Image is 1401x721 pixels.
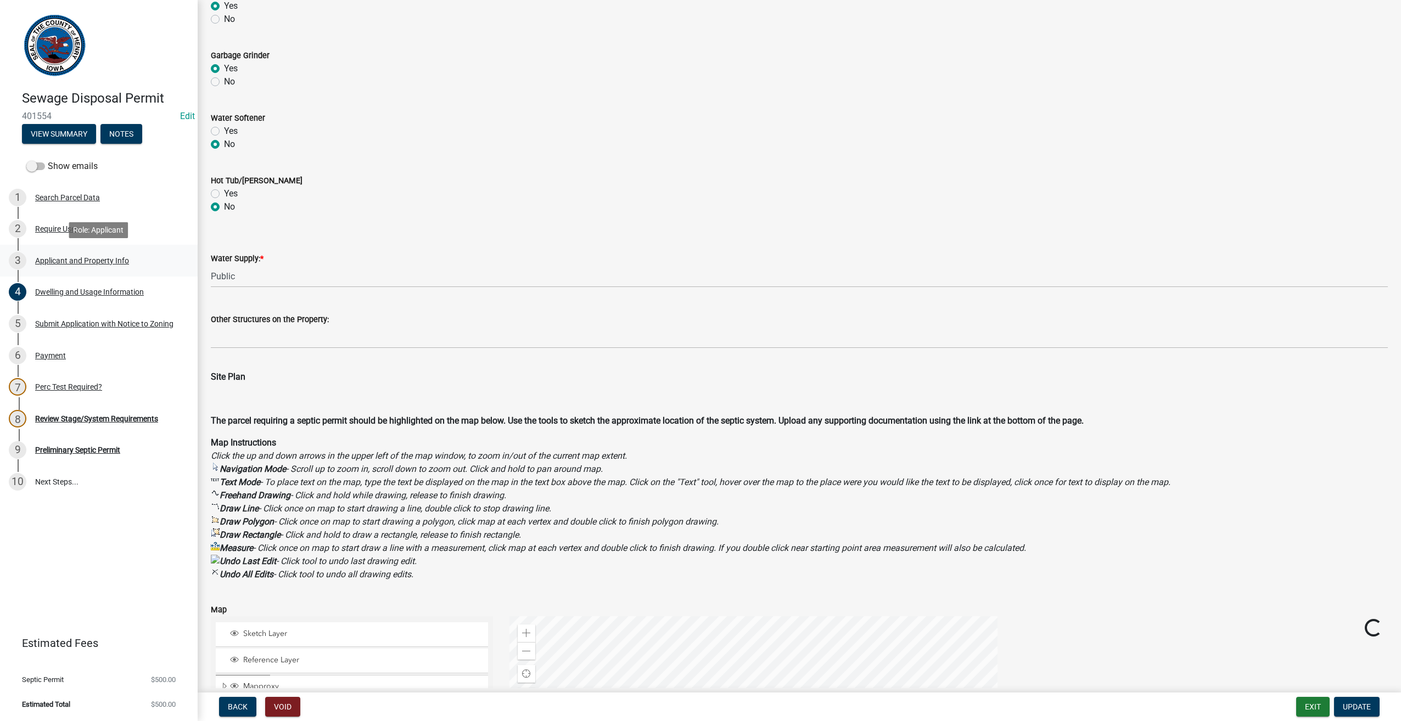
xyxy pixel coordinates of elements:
[9,632,180,654] a: Estimated Fees
[220,543,253,553] b: Measure
[224,125,238,138] label: Yes
[228,702,248,711] span: Back
[216,675,488,700] li: Mapproxy
[9,378,26,396] div: 7
[151,676,176,683] span: $500.00
[518,665,535,683] div: Find my location
[1334,697,1380,717] button: Update
[220,490,290,500] b: Freehand Drawing
[1343,702,1371,711] span: Update
[35,225,78,233] div: Require User
[22,130,96,139] wm-modal-confirm: Summary
[224,200,235,213] label: No
[35,446,120,454] div: Preliminary Septic Permit
[211,568,220,577] img: MarkupDelete-16-Enabled.gif
[35,352,66,359] div: Payment
[220,543,1026,553] em: - Click once on map to start draw a line with a measurement, click map at each vertex and double ...
[35,320,173,328] div: Submit Application with Notice to Zoning
[224,138,235,151] label: No
[518,624,535,642] div: Zoom in
[9,315,26,333] div: 5
[9,252,26,269] div: 3
[240,655,484,665] span: Reference Layer
[22,91,189,106] h4: Sewage Disposal Permit
[211,606,227,614] label: Map
[180,111,195,121] wm-modal-confirm: Edit Application Number
[35,194,100,201] div: Search Parcel Data
[211,415,1084,426] b: The parcel requiring a septic permit should be highlighted on the map below. Use the tools to ske...
[228,629,484,640] div: Sketch Layer
[220,516,719,527] em: - Click once on map to start drawing a polygon, click map at each vertex and double click to fini...
[220,530,521,540] em: - Click and hold to draw a rectangle, release to finish rectangle.
[9,347,26,364] div: 6
[211,450,627,461] em: Click the up and down arrows in the upper left of the map window, to zoom in/out of the current m...
[211,437,276,448] b: Map Instructions
[220,503,259,514] b: Draw Line
[35,383,102,391] div: Perc Test Required?
[1296,697,1330,717] button: Exit
[224,187,238,200] label: Yes
[216,622,488,647] li: Sketch Layer
[211,52,270,60] label: Garbage Grinder
[224,75,235,88] label: No
[100,124,142,144] button: Notes
[22,124,96,144] button: View Summary
[220,556,417,566] em: - Click tool to undo last drawing edit.
[219,697,256,717] button: Back
[22,12,87,79] img: Henry County, Iowa
[265,697,300,717] button: Void
[26,160,98,173] label: Show emails
[151,701,176,708] span: $500.00
[22,676,64,683] span: Septic Permit
[9,441,26,459] div: 9
[224,13,235,26] label: No
[220,464,603,474] em: - Scroll up to zoom in, scroll down to zoom out. Click and hold to pan around map.
[35,288,144,296] div: Dwelling and Usage Information
[220,490,506,500] em: - Click and hold while drawing, release to finish drawing.
[180,111,195,121] a: Edit
[211,255,264,263] label: Water Supply:
[220,464,286,474] b: Navigation Mode
[211,371,245,382] span: Site Plan
[220,530,281,540] b: Draw Rectangle
[211,115,265,122] label: Water Softener
[211,463,220,471] img: SelectionArrow-16-Enabled.gif
[240,681,484,691] span: Mapproxy
[216,649,488,673] li: Reference Layer
[220,503,551,514] em: - Click once on map to start drawing a line, double click to stop drawing line.
[100,130,142,139] wm-modal-confirm: Notes
[9,410,26,427] div: 8
[211,316,329,324] label: Other Structures on the Property:
[211,476,220,485] img: MarkupText-16-Enabled.gif
[211,555,220,564] img: Undo%2016%20n%20p.png
[35,257,129,264] div: Applicant and Property Info
[69,222,128,238] div: Role: Applicant
[220,569,413,579] em: - Click tool to undo all drawing edits.
[211,502,220,511] img: MarkupLine-16-Enabled.gif
[9,283,26,301] div: 4
[224,62,238,75] label: Yes
[211,515,220,524] img: MarkupPolygon-16-Enabled.gif
[9,473,26,491] div: 10
[211,177,302,185] label: Hot Tub/[PERSON_NAME]
[215,619,489,703] ul: Layer List
[220,516,274,527] b: Draw Polygon
[220,569,273,579] b: Undo All Edits
[220,477,1170,487] em: - To place text on the map, type the text be displayed on the map in the text box above the map. ...
[211,542,220,550] img: Measure-16-Enabled.gif
[211,489,220,498] img: MarkupFreehand-16-Enabled.gif
[22,111,176,121] span: 401554
[518,642,535,660] div: Zoom out
[9,220,26,238] div: 2
[228,655,484,666] div: Reference Layer
[220,556,276,566] b: Undo Last Edit
[22,701,70,708] span: Estimated Total
[211,528,220,537] img: SelectByRect-16-Enabled.gif
[220,681,228,693] span: Expand
[35,415,158,423] div: Review Stage/System Requirements
[220,477,260,487] b: Text Mode
[9,189,26,206] div: 1
[228,681,484,692] div: Mapproxy
[240,629,484,639] span: Sketch Layer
